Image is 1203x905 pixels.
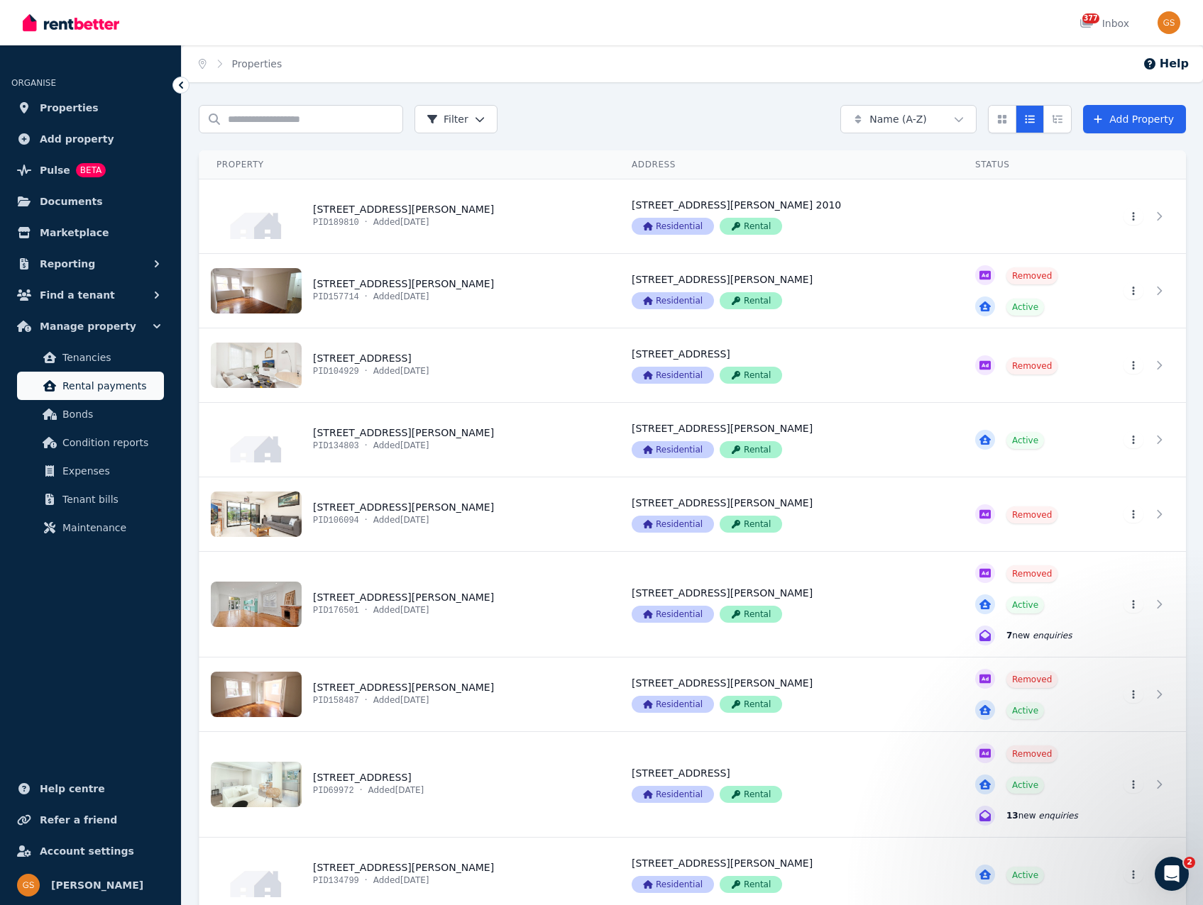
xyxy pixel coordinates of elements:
a: View details for 2/15 Francis St, Bondi Beach [615,552,958,657]
a: View details for 1/125 O'Donnell St, North Bondi [958,403,1102,477]
a: Help centre [11,774,170,803]
a: View details for 1/54 Mitchell St, North Bondi [199,254,615,328]
button: More options [1124,686,1143,703]
a: View details for 1/125 O'Donnell St, North Bondi [1102,403,1186,477]
button: Card view [988,105,1016,133]
a: View details for 1/54 Mitchell St, North Bondi [1102,254,1186,328]
a: View details for 1/38 Hardie St, Darlinghurst [1102,179,1186,253]
a: View details for 1/54 Mitchell St, North Bondi [615,254,958,328]
span: Pulse [40,162,70,179]
span: ORGANISE [11,78,56,88]
th: Status [958,150,1102,179]
button: More options [1124,866,1143,883]
a: Add property [11,125,170,153]
div: Inbox [1080,16,1129,30]
th: Property [199,150,615,179]
a: Bonds [17,400,164,428]
span: 2 [1184,857,1195,868]
span: Name (A-Z) [869,112,927,126]
span: Add property [40,131,114,148]
span: Marketplace [40,224,109,241]
span: Tenant bills [62,491,158,508]
th: Address [615,150,958,179]
nav: Breadcrumb [182,45,299,82]
a: View details for 2/54 Mitchell St, North Bondi [199,657,615,731]
span: BETA [76,163,106,177]
img: Gabriel Sarajinsky [1158,11,1180,34]
a: View details for 2/54 Mitchell St, North Bondi [958,657,1102,731]
a: Condition reports [17,428,164,457]
a: View details for 1/38 Hardie St, Darlinghurst [199,179,615,253]
a: View details for 1/73 Windmill St, Millers Point [1102,328,1186,402]
a: Expenses [17,457,164,485]
a: View details for 1/259-261 Carrington Rd, Coogee [958,477,1102,551]
a: View details for 1/259-261 Carrington Rd, Coogee [1102,477,1186,551]
button: Expanded list view [1043,105,1072,133]
a: View details for 2/64 Brown St, Bronte [1102,732,1186,837]
button: Manage property [11,312,170,340]
button: Help [1143,55,1189,72]
a: View details for 1/73 Windmill St, Millers Point [958,328,1102,402]
span: Manage property [40,318,136,335]
a: Add Property [1083,105,1186,133]
img: Gabriel Sarajinsky [17,874,40,896]
a: PulseBETA [11,156,170,184]
a: Documents [11,187,170,216]
a: View details for 1/259-261 Carrington Rd, Coogee [615,477,958,551]
span: Filter [427,112,468,126]
button: More options [1124,208,1143,225]
a: Account settings [11,837,170,865]
a: View details for 1/38 Hardie St, Darlinghurst [615,179,958,253]
button: Name (A-Z) [840,105,977,133]
button: Filter [414,105,498,133]
a: Tenancies [17,343,164,372]
span: 377 [1082,13,1099,23]
a: View details for 1/125 O'Donnell St, North Bondi [615,403,958,477]
a: View details for 2/54 Mitchell St, North Bondi [615,657,958,731]
span: Refer a friend [40,811,117,828]
a: View details for 1/73 Windmill St, Millers Point [199,328,615,402]
span: Bonds [62,406,158,423]
a: View details for 2/64 Brown St, Bronte [615,732,958,837]
a: View details for 1/125 O'Donnell St, North Bondi [199,403,615,477]
a: View details for 2/15 Francis St, Bondi Beach [958,552,1102,657]
span: Account settings [40,843,134,860]
button: More options [1124,431,1143,448]
a: Rental payments [17,372,164,400]
span: Reporting [40,255,95,272]
a: Marketplace [11,218,170,247]
button: Find a tenant [11,281,170,309]
button: More options [1124,506,1143,523]
span: Properties [40,99,99,116]
button: Compact list view [1016,105,1044,133]
a: View details for 2/15 Francis St, Bondi Beach [1102,552,1186,657]
a: View details for 2/64 Brown St, Bronte [199,732,615,837]
a: View details for 1/259-261 Carrington Rd, Coogee [199,477,615,551]
button: More options [1124,357,1143,374]
img: RentBetter [23,12,119,33]
a: View details for 1/73 Windmill St, Millers Point [615,328,958,402]
button: Reporting [11,250,170,278]
button: More options [1124,282,1143,299]
a: Properties [232,58,282,70]
span: Help centre [40,780,105,797]
span: Rental payments [62,377,158,394]
a: Tenant bills [17,485,164,513]
span: Tenancies [62,349,158,366]
button: More options [1124,776,1143,793]
a: View details for 2/64 Brown St, Bronte [958,732,1102,837]
a: View details for 2/54 Mitchell St, North Bondi [1102,657,1186,731]
span: Find a tenant [40,287,115,304]
a: Properties [11,94,170,122]
iframe: Intercom live chat [1155,857,1189,891]
span: Expenses [62,462,158,479]
a: View details for 1/54 Mitchell St, North Bondi [958,254,1102,328]
button: More options [1124,596,1143,613]
span: Maintenance [62,519,158,536]
span: [PERSON_NAME] [51,877,143,894]
div: View options [988,105,1072,133]
a: Maintenance [17,513,164,542]
a: View details for 1/38 Hardie St, Darlinghurst [958,179,1102,253]
span: Condition reports [62,434,158,451]
span: Documents [40,193,103,210]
